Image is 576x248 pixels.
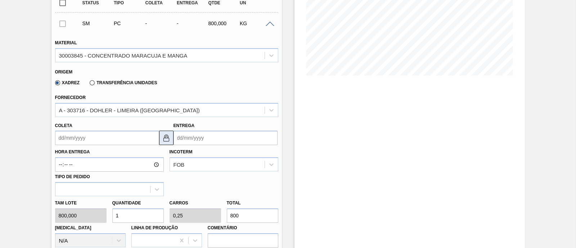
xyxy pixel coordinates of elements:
[207,0,241,5] div: Qtde
[81,0,115,5] div: Status
[55,40,77,45] label: Material
[81,21,115,26] div: Sugestão Manual
[59,107,200,113] div: A - 303716 - DOHLER - LIMEIRA ([GEOGRAPHIC_DATA])
[55,225,91,230] label: [MEDICAL_DATA]
[170,200,188,206] label: Carros
[159,131,174,145] button: locked
[144,21,178,26] div: -
[55,147,164,157] label: Hora Entrega
[227,200,241,206] label: Total
[112,21,147,26] div: Pedido de Compra
[144,0,178,5] div: Coleta
[55,80,80,85] label: Xadrez
[238,0,273,5] div: UN
[55,95,86,100] label: Fornecedor
[55,174,90,179] label: Tipo de pedido
[90,80,157,85] label: Transferência Unidades
[174,131,278,145] input: dd/mm/yyyy
[55,131,159,145] input: dd/mm/yyyy
[170,149,193,154] label: Incoterm
[112,200,141,206] label: Quantidade
[207,21,241,26] div: 800,000
[175,21,210,26] div: -
[208,223,278,233] label: Comentário
[175,0,210,5] div: Entrega
[55,198,107,208] label: Tam lote
[131,225,178,230] label: Linha de Produção
[55,123,72,128] label: Coleta
[238,21,273,26] div: KG
[174,162,185,168] div: FOB
[162,134,171,142] img: locked
[174,123,195,128] label: Entrega
[59,52,188,58] div: 30003845 - CONCENTRADO MARACUJA E MANGA
[112,0,147,5] div: Tipo
[55,69,73,75] label: Origem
